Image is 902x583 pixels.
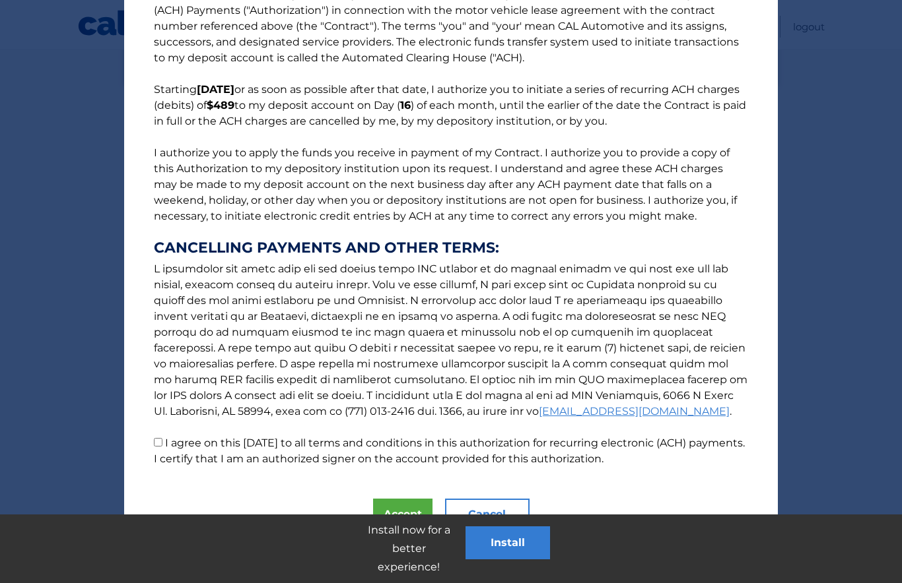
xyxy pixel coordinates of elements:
b: 16 [400,99,411,111]
button: Install [466,526,550,559]
label: I agree on this [DATE] to all terms and conditions in this authorization for recurring electronic... [154,437,745,465]
button: Accept [373,499,433,530]
strong: CANCELLING PAYMENTS AND OTHER TERMS: [154,240,748,256]
b: [DATE] [197,83,234,96]
p: Install now for a better experience! [352,521,466,576]
button: Cancel [445,499,530,530]
a: [EMAIL_ADDRESS][DOMAIN_NAME] [539,405,730,417]
b: $489 [207,99,234,111]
